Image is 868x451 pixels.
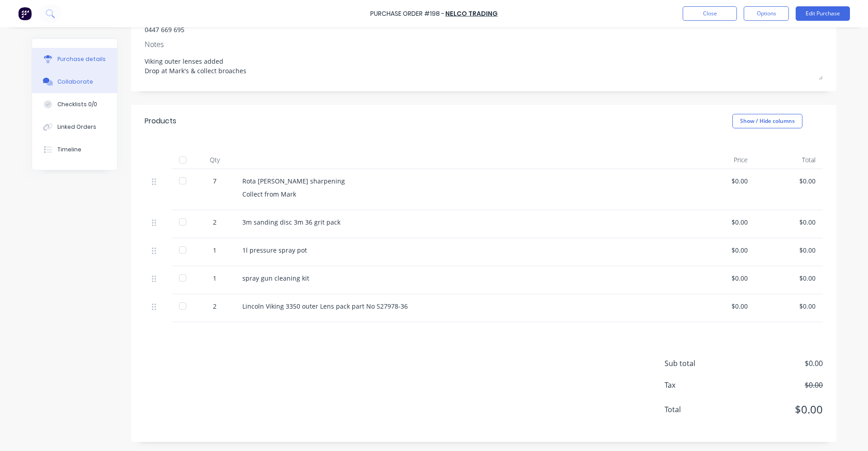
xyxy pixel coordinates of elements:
[445,9,498,18] a: Nelco Trading
[57,146,81,154] div: Timeline
[202,273,228,283] div: 1
[18,7,32,20] img: Factory
[202,245,228,255] div: 1
[732,358,823,369] span: $0.00
[57,55,106,63] div: Purchase details
[32,138,117,161] button: Timeline
[32,116,117,138] button: Linked Orders
[665,358,732,369] span: Sub total
[762,301,816,311] div: $0.00
[194,151,235,169] div: Qty
[683,6,737,21] button: Close
[665,380,732,390] span: Tax
[762,273,816,283] div: $0.00
[762,176,816,186] div: $0.00
[732,380,823,390] span: $0.00
[145,52,823,80] textarea: Viking outer lenses added Drop at Mark's & collect broaches
[242,273,680,283] div: spray gun cleaning kit
[732,114,802,128] button: Show / Hide columns
[57,78,93,86] div: Collaborate
[762,245,816,255] div: $0.00
[145,116,176,127] div: Products
[370,9,444,19] div: Purchase Order #198 -
[145,39,823,50] div: Notes
[796,6,850,21] button: Edit Purchase
[145,25,201,34] div: 0447 669 695
[32,93,117,116] button: Checklists 0/0
[57,123,96,131] div: Linked Orders
[755,151,823,169] div: Total
[202,176,228,186] div: 7
[242,301,680,311] div: Lincoln Viking 3350 outer Lens pack part No S27978-36
[694,217,748,227] div: $0.00
[242,189,680,199] div: Collect from Mark
[242,176,680,186] div: Rota [PERSON_NAME] sharpening
[744,6,789,21] button: Options
[762,217,816,227] div: $0.00
[694,301,748,311] div: $0.00
[242,217,680,227] div: 3m sanding disc 3m 36 grit pack
[32,70,117,93] button: Collaborate
[687,151,755,169] div: Price
[694,176,748,186] div: $0.00
[694,273,748,283] div: $0.00
[694,245,748,255] div: $0.00
[32,48,117,70] button: Purchase details
[202,301,228,311] div: 2
[242,245,680,255] div: 1l pressure spray pot
[57,100,97,108] div: Checklists 0/0
[732,401,823,418] span: $0.00
[202,217,228,227] div: 2
[665,404,732,415] span: Total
